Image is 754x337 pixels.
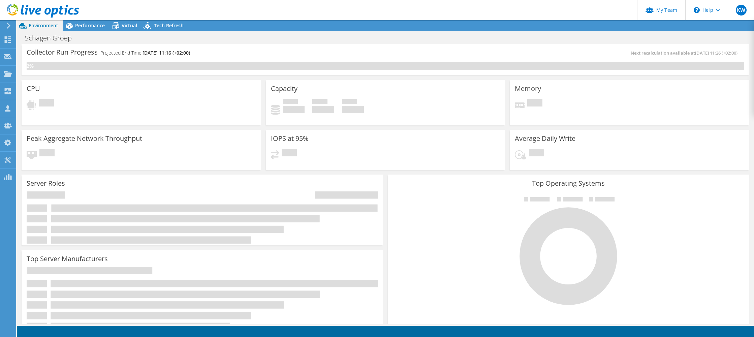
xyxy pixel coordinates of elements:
[27,255,108,263] h3: Top Server Manufacturers
[736,5,747,16] span: KW
[271,85,297,92] h3: Capacity
[342,106,364,113] h4: 0 GiB
[27,180,65,187] h3: Server Roles
[39,99,54,108] span: Pending
[100,49,190,57] h4: Projected End Time:
[283,106,305,113] h4: 0 GiB
[631,50,741,56] span: Next recalculation available at
[283,99,298,106] span: Used
[393,180,744,187] h3: Top Operating Systems
[695,50,737,56] span: [DATE] 11:26 (+02:00)
[529,149,544,158] span: Pending
[27,135,142,142] h3: Peak Aggregate Network Throughput
[271,135,309,142] h3: IOPS at 95%
[27,85,40,92] h3: CPU
[122,22,137,29] span: Virtual
[515,135,575,142] h3: Average Daily Write
[22,34,82,42] h1: Schagen Groep
[312,106,334,113] h4: 0 GiB
[527,99,542,108] span: Pending
[282,149,297,158] span: Pending
[312,99,327,106] span: Free
[694,7,700,13] svg: \n
[342,99,357,106] span: Total
[143,50,190,56] span: [DATE] 11:16 (+02:00)
[39,149,55,158] span: Pending
[29,22,58,29] span: Environment
[154,22,184,29] span: Tech Refresh
[515,85,541,92] h3: Memory
[75,22,105,29] span: Performance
